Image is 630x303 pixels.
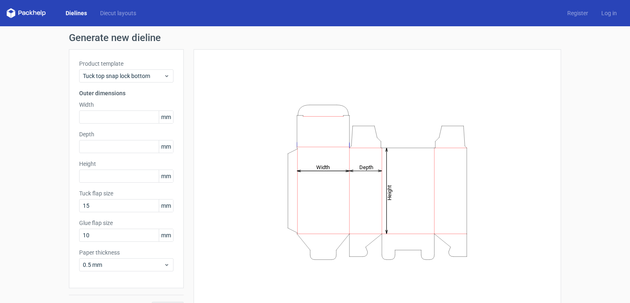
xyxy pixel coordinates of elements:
[79,60,173,68] label: Product template
[159,140,173,153] span: mm
[79,248,173,257] label: Paper thickness
[79,101,173,109] label: Width
[79,219,173,227] label: Glue flap size
[83,72,164,80] span: Tuck top snap lock bottom
[79,89,173,97] h3: Outer dimensions
[159,170,173,182] span: mm
[159,200,173,212] span: mm
[59,9,94,17] a: Dielines
[159,229,173,241] span: mm
[83,261,164,269] span: 0.5 mm
[79,189,173,197] label: Tuck flap size
[94,9,143,17] a: Diecut layouts
[159,111,173,123] span: mm
[561,9,595,17] a: Register
[595,9,623,17] a: Log in
[79,130,173,138] label: Depth
[79,160,173,168] label: Height
[69,33,561,43] h1: Generate new dieline
[316,164,330,170] tspan: Width
[359,164,373,170] tspan: Depth
[386,185,393,200] tspan: Height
